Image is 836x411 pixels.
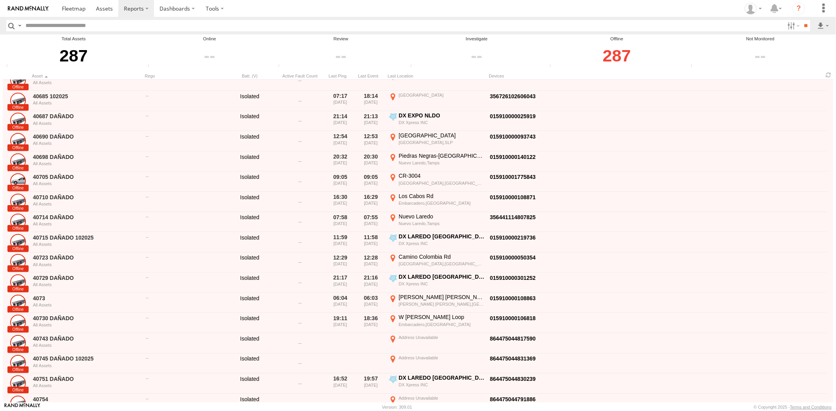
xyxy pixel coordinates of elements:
[326,374,354,393] div: 16:52 [DATE]
[33,262,140,267] div: All Assets
[388,172,486,191] label: Click to View Event Location
[33,214,140,221] a: 40714 DAÑADO
[399,261,484,267] div: [GEOGRAPHIC_DATA],[GEOGRAPHIC_DATA]
[490,113,536,119] a: Click to View Device Details
[326,132,354,151] div: 12:54 [DATE]
[399,241,484,246] div: DX Xpress INC
[145,63,157,69] div: Number of assets that have communicated at least once in the last 6hrs
[33,234,140,241] a: 40715 DAÑADO 102025
[33,202,140,206] div: All Assets
[10,274,26,290] a: Click to View Asset Details
[10,72,26,88] a: Click to View Asset Details
[33,282,140,287] div: All Assets
[490,194,536,200] a: Click to View Device Details
[357,92,384,110] div: 18:14 [DATE]
[490,133,536,140] a: Click to View Device Details
[388,92,486,110] label: Click to View Event Location
[408,42,545,69] div: Click to filter by Investigate
[388,354,486,373] label: Click to View Event Location
[399,253,484,260] div: Camino Colombia Rd
[33,274,140,281] a: 40729 DAÑADO
[10,194,26,209] a: Click to View Asset Details
[490,355,536,362] a: Click to View Device Details
[4,403,40,411] a: Visit our Website
[357,73,384,79] div: Click to Sort
[33,93,140,100] a: 40685 102025
[399,281,484,287] div: DX Xpress INC
[689,63,700,69] div: The health of these assets types is not monitored.
[399,200,484,206] div: Embarcadero,[GEOGRAPHIC_DATA]
[399,294,484,301] div: [PERSON_NAME] [PERSON_NAME]
[32,73,141,79] div: Click to Sort
[33,355,140,362] a: 40745 DAÑADO 102025
[8,6,49,11] img: rand-logo.svg
[33,133,140,140] a: 40690 DAÑADO
[399,172,484,179] div: CR-3004
[388,132,486,151] label: Click to View Event Location
[10,234,26,250] a: Click to View Asset Details
[357,112,384,131] div: 21:13 [DATE]
[388,294,486,312] label: Click to View Event Location
[326,73,354,79] div: Click to Sort
[357,374,384,393] div: 19:57 [DATE]
[357,294,384,312] div: 06:03 [DATE]
[548,36,686,42] div: Offline
[326,314,354,332] div: 19:11 [DATE]
[4,36,143,42] div: Total Assets
[490,315,536,321] a: Click to View Device Details
[33,242,140,247] div: All Assets
[326,273,354,292] div: 21:17 [DATE]
[399,140,484,145] div: [GEOGRAPHIC_DATA],SLP
[399,314,484,321] div: W [PERSON_NAME] Loop
[326,152,354,171] div: 20:32 [DATE]
[33,363,140,368] div: All Assets
[33,222,140,226] div: All Assets
[388,273,486,292] label: Click to View Event Location
[33,254,140,261] a: 40723 DAÑADO
[490,376,536,382] a: Click to View Device Details
[388,374,486,393] label: Click to View Event Location
[490,214,536,220] a: Click to View Device Details
[388,314,486,332] label: Click to View Event Location
[754,405,832,409] div: © Copyright 2025 -
[145,73,223,79] div: Click to Sort
[10,133,26,149] a: Click to View Asset Details
[399,301,484,307] div: [PERSON_NAME] [PERSON_NAME],[GEOGRAPHIC_DATA]
[33,343,140,348] div: All Assets
[357,314,384,332] div: 18:36 [DATE]
[388,213,486,232] label: Click to View Event Location
[33,181,140,186] div: All Assets
[408,63,420,69] div: Assets that have not communicated with the server in the last 24hrs
[388,152,486,171] label: Click to View Event Location
[33,375,140,382] a: 40751 DAÑADO
[33,121,140,126] div: All Assets
[10,295,26,310] a: Click to View Asset Details
[10,355,26,371] a: Click to View Asset Details
[399,213,484,220] div: Nuevo Laredo
[10,113,26,128] a: Click to View Asset Details
[33,173,140,180] a: 40705 DAÑADO
[399,322,484,327] div: Embarcadero,[GEOGRAPHIC_DATA]
[816,20,830,31] label: Export results as...
[399,233,484,240] div: DX LAREDO [GEOGRAPHIC_DATA]
[33,303,140,307] div: All Assets
[33,153,140,160] a: 40698 DAÑADO
[548,63,559,69] div: Assets that have not communicated at least once with the server in the last 48hrs
[388,73,486,79] div: Last Location
[4,42,143,69] div: 287
[33,396,140,403] a: 40754
[10,315,26,330] a: Click to View Asset Details
[33,383,140,388] div: All Assets
[490,396,536,402] a: Click to View Device Details
[399,112,484,119] div: DX EXPO NLDO
[357,213,384,232] div: 07:55 [DATE]
[10,214,26,229] a: Click to View Asset Details
[399,221,484,226] div: Nuevo Laredo,Tamps
[33,323,140,327] div: All Assets
[382,405,412,409] div: Version: 309.01
[33,141,140,146] div: All Assets
[10,153,26,169] a: Click to View Asset Details
[399,273,484,280] div: DX LAREDO [GEOGRAPHIC_DATA]
[388,334,486,353] label: Click to View Event Location
[399,120,484,125] div: DX Xpress INC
